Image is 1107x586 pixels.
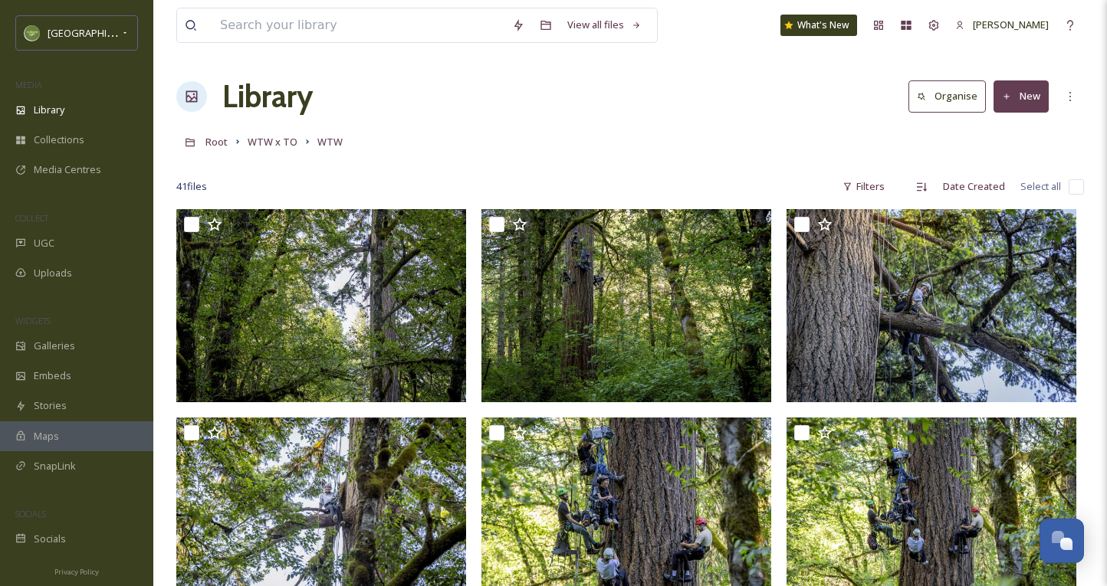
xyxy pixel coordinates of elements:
[835,172,892,201] div: Filters
[176,179,207,194] span: 41 file s
[15,212,48,224] span: COLLECT
[54,561,99,580] a: Privacy Policy
[34,459,76,473] span: SnapLink
[248,133,297,151] a: WTW x TO
[935,172,1013,201] div: Date Created
[780,15,857,36] a: What's New
[908,80,986,112] button: Organise
[54,567,99,577] span: Privacy Policy
[908,80,994,112] a: Organise
[787,209,1076,402] img: WTW_WV_TreeClimb_7O2A1530.jpg
[560,10,649,40] a: View all files
[222,74,313,119] a: Library
[994,80,1049,112] button: New
[973,18,1049,31] span: [PERSON_NAME]
[25,25,40,41] img: images.png
[317,133,343,151] a: WTW
[1040,519,1084,563] button: Open Chat
[1020,179,1061,194] span: Select all
[176,209,466,402] img: WTW_WV_TreeClimb_7O2A1539.jpg
[48,25,145,40] span: [GEOGRAPHIC_DATA]
[34,266,72,280] span: Uploads
[212,8,504,42] input: Search your library
[15,315,51,326] span: WIDGETS
[205,133,228,151] a: Root
[481,209,771,402] img: WTW_WV_TreeClimb_7O2A1523.jpg
[34,368,71,383] span: Embeds
[34,532,66,546] span: Socials
[34,398,67,413] span: Stories
[34,162,101,177] span: Media Centres
[948,10,1056,40] a: [PERSON_NAME]
[34,103,64,117] span: Library
[205,135,228,149] span: Root
[34,133,84,147] span: Collections
[34,429,59,444] span: Maps
[34,236,54,250] span: UGC
[15,508,46,519] span: SOCIALS
[317,135,343,149] span: WTW
[34,339,75,353] span: Galleries
[15,79,42,90] span: MEDIA
[248,135,297,149] span: WTW x TO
